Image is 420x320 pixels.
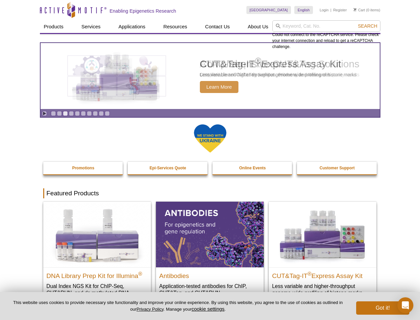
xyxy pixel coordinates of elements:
strong: Customer Support [320,166,354,170]
a: Go to slide 7 [87,111,92,116]
a: English [294,6,313,14]
li: (0 items) [353,6,380,14]
a: Privacy Policy [136,307,163,312]
a: About Us [244,20,272,33]
h2: Featured Products [43,188,377,198]
img: Your Cart [353,8,356,11]
a: Go to slide 2 [57,111,62,116]
a: Register [333,8,347,12]
strong: Epi-Services Quote [150,166,186,170]
a: Go to slide 4 [69,111,74,116]
a: Epi-Services Quote [128,162,208,174]
a: Go to slide 3 [63,111,68,116]
h2: CUT&Tag-IT Express Assay Kit [272,269,373,279]
img: All Antibodies [156,202,264,267]
strong: Online Events [239,166,266,170]
a: Services [77,20,105,33]
p: Less variable and higher-throughput genome-wide profiling of histone marks​. [272,283,373,296]
img: DNA Library Prep Kit for Illumina [43,202,151,267]
li: | [331,6,332,14]
input: Keyword, Cat. No. [272,20,380,32]
p: This website uses cookies to provide necessary site functionality and improve your online experie... [11,300,345,312]
a: Go to slide 8 [93,111,98,116]
h2: Enabling Epigenetics Research [110,8,176,14]
p: Dual Index NGS Kit for ChIP-Seq, CUT&RUN, and ds methylated DNA assays. [47,283,148,303]
a: DNA Library Prep Kit for Illumina DNA Library Prep Kit for Illumina® Dual Index NGS Kit for ChIP-... [43,202,151,309]
img: We Stand With Ukraine [194,124,227,153]
a: [GEOGRAPHIC_DATA] [246,6,291,14]
sup: ® [138,271,142,276]
a: Go to slide 6 [81,111,86,116]
a: Go to slide 5 [75,111,80,116]
a: All Antibodies Antibodies Application-tested antibodies for ChIP, CUT&Tag, and CUT&RUN. [156,202,264,303]
a: Promotions [43,162,124,174]
button: Got it! [356,301,409,315]
sup: ® [308,271,312,276]
a: Toggle autoplay [42,111,47,116]
a: Go to slide 1 [51,111,56,116]
a: Customer Support [297,162,377,174]
a: Contact Us [201,20,234,33]
a: Products [40,20,68,33]
h2: Antibodies [159,269,260,279]
a: Cart [353,8,365,12]
button: cookie settings [192,306,224,312]
div: Open Intercom Messenger [397,297,413,313]
div: Could not connect to the reCAPTCHA service. Please check your internet connection and reload to g... [272,20,380,50]
h2: DNA Library Prep Kit for Illumina [47,269,148,279]
button: Search [356,23,379,29]
a: Go to slide 9 [99,111,104,116]
a: CUT&Tag-IT® Express Assay Kit CUT&Tag-IT®Express Assay Kit Less variable and higher-throughput ge... [269,202,376,303]
a: Online Events [212,162,293,174]
img: CUT&Tag-IT® Express Assay Kit [269,202,376,267]
a: Go to slide 10 [105,111,110,116]
a: Applications [114,20,149,33]
a: Login [320,8,329,12]
p: Application-tested antibodies for ChIP, CUT&Tag, and CUT&RUN. [159,283,260,296]
a: Resources [159,20,191,33]
span: Search [358,23,377,29]
strong: Promotions [72,166,94,170]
